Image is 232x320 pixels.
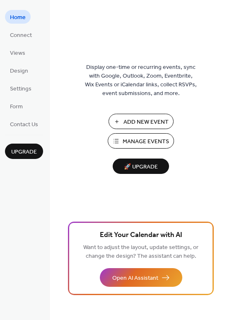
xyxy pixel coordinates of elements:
span: Open AI Assistant [112,274,158,283]
span: Contact Us [10,120,38,129]
span: Edit Your Calendar with AI [100,230,182,241]
span: Settings [10,85,31,93]
span: 🚀 Upgrade [118,161,164,173]
button: Upgrade [5,144,43,159]
span: Design [10,67,28,76]
a: Settings [5,81,36,95]
span: Form [10,103,23,111]
a: Connect [5,28,37,42]
button: Open AI Assistant [100,268,182,287]
span: Connect [10,31,32,40]
span: Views [10,49,25,58]
span: Add New Event [123,118,169,127]
span: Home [10,13,26,22]
button: Add New Event [109,114,174,129]
button: Manage Events [108,133,174,149]
span: Want to adjust the layout, update settings, or change the design? The assistant can help. [83,242,198,262]
a: Form [5,99,28,113]
span: Upgrade [11,148,37,156]
a: Views [5,46,30,59]
a: Home [5,10,31,24]
span: Display one-time or recurring events, sync with Google, Outlook, Zoom, Eventbrite, Wix Events or ... [85,63,197,98]
span: Manage Events [123,137,169,146]
a: Contact Us [5,117,43,131]
a: Design [5,64,33,77]
button: 🚀 Upgrade [113,159,169,174]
